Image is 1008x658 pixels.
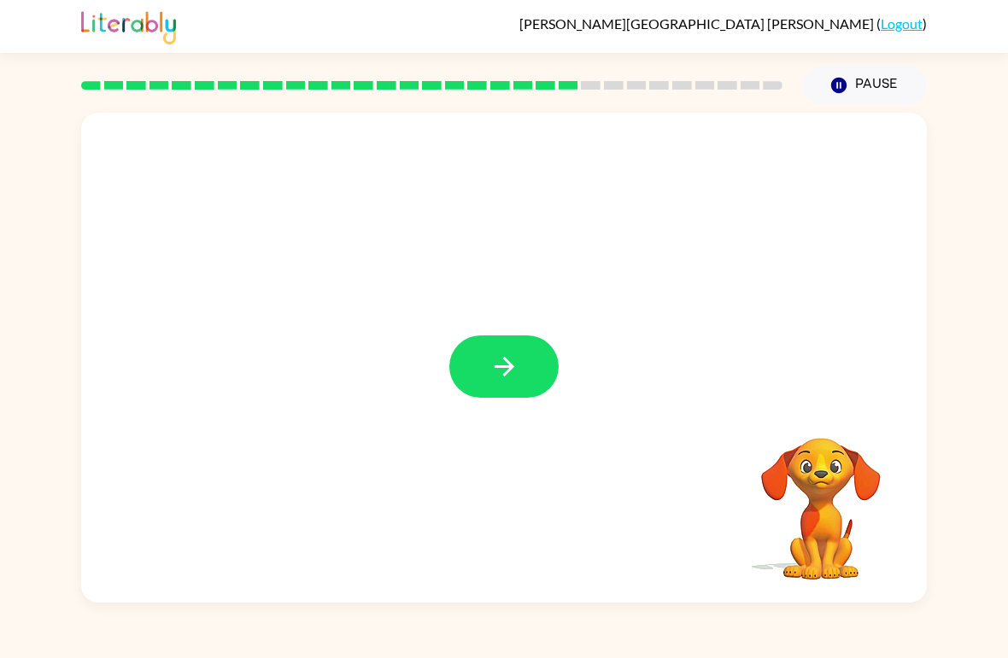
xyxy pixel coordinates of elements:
button: Pause [803,66,927,105]
img: Literably [81,7,176,44]
a: Logout [881,15,923,32]
div: ( ) [519,15,927,32]
video: Your browser must support playing .mp4 files to use Literably. Please try using another browser. [735,411,906,582]
span: [PERSON_NAME][GEOGRAPHIC_DATA] [PERSON_NAME] [519,15,876,32]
